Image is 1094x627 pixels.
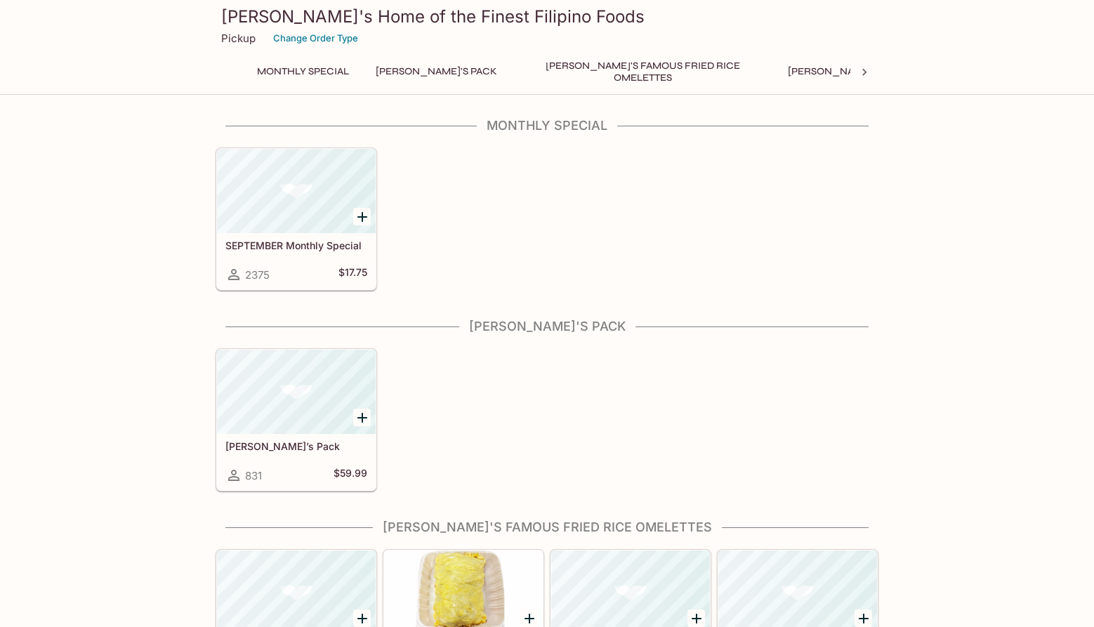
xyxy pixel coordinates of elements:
[216,349,376,491] a: [PERSON_NAME]’s Pack831$59.99
[217,350,376,434] div: Elena’s Pack
[225,239,367,251] h5: SEPTEMBER Monthly Special
[216,148,376,290] a: SEPTEMBER Monthly Special2375$17.75
[216,319,878,334] h4: [PERSON_NAME]'s Pack
[780,62,959,81] button: [PERSON_NAME]'s Mixed Plates
[520,609,538,627] button: Add Regular Fried Rice Omelette
[245,469,262,482] span: 831
[353,208,371,225] button: Add SEPTEMBER Monthly Special
[353,409,371,426] button: Add Elena’s Pack
[516,62,769,81] button: [PERSON_NAME]'s Famous Fried Rice Omelettes
[338,266,367,283] h5: $17.75
[225,440,367,452] h5: [PERSON_NAME]’s Pack
[855,609,872,627] button: Add Lechon Special Fried Rice Omelette
[353,609,371,627] button: Add Pork Adobo Fried Rice Omelette
[245,268,270,282] span: 2375
[334,467,367,484] h5: $59.99
[249,62,357,81] button: Monthly Special
[267,27,364,49] button: Change Order Type
[221,6,873,27] h3: [PERSON_NAME]'s Home of the Finest Filipino Foods
[368,62,505,81] button: [PERSON_NAME]'s Pack
[216,118,878,133] h4: Monthly Special
[217,149,376,233] div: SEPTEMBER Monthly Special
[687,609,705,627] button: Add Sweet Longanisa “Odeng” Omelette
[216,520,878,535] h4: [PERSON_NAME]'s Famous Fried Rice Omelettes
[221,32,256,45] p: Pickup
